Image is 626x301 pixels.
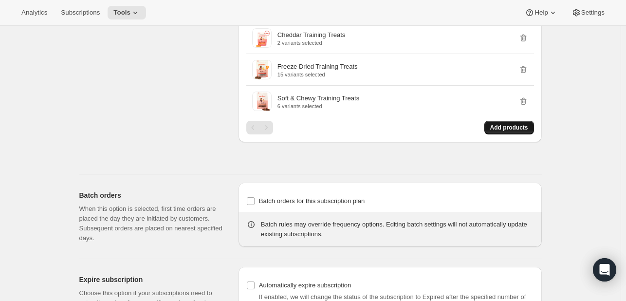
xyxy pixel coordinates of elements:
span: Automatically expire subscription [259,282,351,289]
span: Help [534,9,548,17]
h2: Batch orders [79,190,223,200]
p: Cheddar Training Treats [277,30,345,40]
span: Tools [113,9,130,17]
p: 15 variants selected [277,72,358,77]
span: Analytics [21,9,47,17]
button: Add products [484,121,534,134]
div: Open Intercom Messenger [593,258,616,282]
div: Batch rules may override frequency options. Editing batch settings will not automatically update ... [261,220,534,239]
img: Freeze Dried Training Treats [252,60,272,79]
span: Add products [490,124,528,132]
p: 2 variants selected [277,40,345,46]
span: Settings [581,9,605,17]
span: Subscriptions [61,9,100,17]
p: Soft & Chewy Training Treats [277,94,359,103]
span: Batch orders for this subscription plan [259,197,365,205]
button: Subscriptions [55,6,106,19]
p: Freeze Dried Training Treats [277,62,358,72]
button: Tools [108,6,146,19]
button: Analytics [16,6,53,19]
img: Soft & Chewy Training Treats [252,92,272,111]
img: Cheddar Training Treats [252,28,272,48]
button: Settings [566,6,610,19]
button: Help [519,6,563,19]
h2: Expire subscription [79,275,223,284]
p: When this option is selected, first time orders are placed the day they are initiated by customer... [79,204,223,243]
p: 6 variants selected [277,103,359,109]
nav: Pagination [246,121,273,134]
